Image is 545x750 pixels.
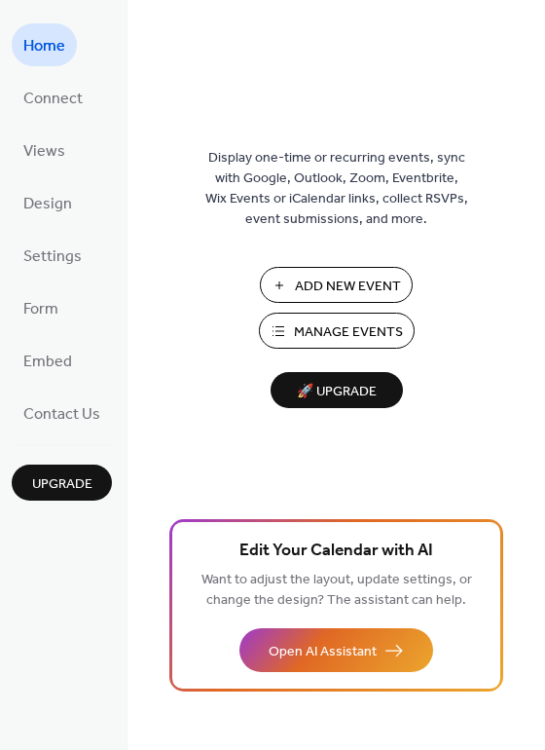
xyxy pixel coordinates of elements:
a: Views [12,129,77,171]
span: Home [23,31,65,62]
a: Form [12,286,70,329]
span: Settings [23,242,82,273]
a: Settings [12,234,93,277]
button: Manage Events [259,313,415,349]
span: 🚀 Upgrade [282,379,391,405]
button: Upgrade [12,465,112,501]
a: Contact Us [12,392,112,434]
span: Add New Event [295,277,401,297]
a: Connect [12,76,94,119]
span: Display one-time or recurring events, sync with Google, Outlook, Zoom, Eventbrite, Wix Events or ... [205,148,468,230]
span: Contact Us [23,399,100,431]
button: 🚀 Upgrade [271,372,403,408]
span: Manage Events [294,322,403,343]
span: Open AI Assistant [269,642,377,662]
a: Embed [12,339,84,382]
a: Home [12,23,77,66]
span: Connect [23,84,83,115]
button: Add New Event [260,267,413,303]
span: Upgrade [32,474,92,495]
span: Design [23,189,72,220]
span: Want to adjust the layout, update settings, or change the design? The assistant can help. [201,567,472,614]
span: Embed [23,347,72,378]
a: Design [12,181,84,224]
span: Edit Your Calendar with AI [239,538,433,565]
span: Form [23,294,58,325]
button: Open AI Assistant [239,628,433,672]
span: Views [23,136,65,168]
